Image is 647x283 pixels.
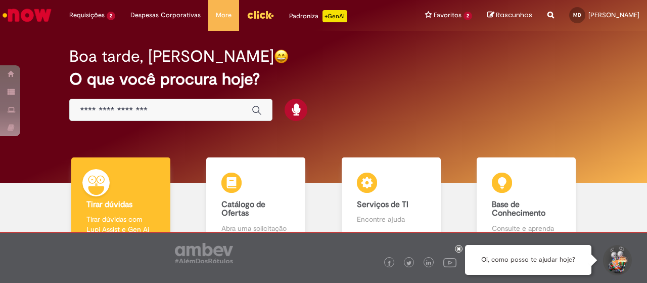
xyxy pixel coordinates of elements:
img: logo_footer_youtube.png [443,256,456,269]
h2: Boa tarde, [PERSON_NAME] [69,48,274,65]
img: click_logo_yellow_360x200.png [247,7,274,22]
p: Tirar dúvidas com Lupi Assist e Gen Ai [86,214,155,234]
p: +GenAi [322,10,347,22]
span: Despesas Corporativas [130,10,201,20]
span: 2 [107,12,115,20]
span: Requisições [69,10,105,20]
a: Rascunhos [487,11,532,20]
span: Favoritos [434,10,461,20]
b: Base de Conhecimento [492,199,545,219]
b: Serviços de TI [357,199,408,210]
span: 2 [464,12,472,20]
span: MD [573,12,581,18]
p: Consulte e aprenda [492,223,561,233]
a: Base de Conhecimento Consulte e aprenda [459,157,594,245]
img: happy-face.png [274,49,289,64]
a: Tirar dúvidas Tirar dúvidas com Lupi Assist e Gen Ai [53,157,189,245]
img: logo_footer_linkedin.png [426,260,431,266]
div: Padroniza [289,10,347,22]
img: logo_footer_twitter.png [406,261,411,266]
a: Serviços de TI Encontre ajuda [323,157,459,245]
p: Encontre ajuda [357,214,426,224]
button: Iniciar Conversa de Suporte [602,245,632,275]
div: Oi, como posso te ajudar hoje? [465,245,591,275]
a: Catálogo de Ofertas Abra uma solicitação [189,157,324,245]
b: Catálogo de Ofertas [221,199,265,219]
span: [PERSON_NAME] [588,11,639,19]
p: Abra uma solicitação [221,223,290,233]
span: Rascunhos [496,10,532,20]
span: More [216,10,232,20]
img: ServiceNow [1,5,53,25]
img: logo_footer_facebook.png [387,261,392,266]
h2: O que você procura hoje? [69,70,577,88]
b: Tirar dúvidas [86,199,132,210]
img: logo_footer_ambev_rotulo_gray.png [175,243,233,263]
